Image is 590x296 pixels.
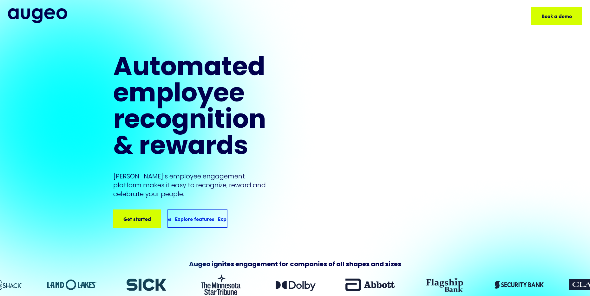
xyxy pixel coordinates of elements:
[531,7,582,25] a: Book a demo
[113,172,266,198] p: [PERSON_NAME]’s employee engagement platform makes it easy to recognize, reward and celebrate you...
[345,274,395,295] div: 9 of 12
[345,274,395,295] img: Client logo: Abbott
[420,274,469,295] img: Client logo: Flagship Bank
[495,274,544,295] img: Client logo: Security Bank
[8,8,67,23] img: Augeo logo
[420,274,469,295] div: 10 of 12
[167,209,227,228] a: Explore featuresExplore features
[113,209,161,228] a: Get started
[209,215,249,222] div: Explore features
[495,274,544,295] div: 11 of 12
[113,55,266,161] h1: Automated employee​ recognition &​ rewards
[166,215,206,222] div: Explore features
